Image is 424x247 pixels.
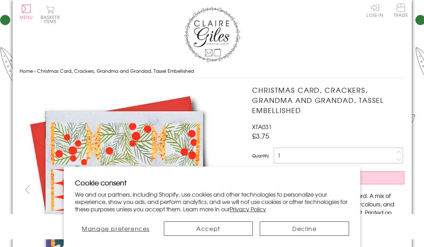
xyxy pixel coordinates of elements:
span: Manage preferences [82,224,150,233]
p: We and our partners, including Shopify, use cookies and other technologies to personalize your ex... [75,191,349,212]
span: XTA031 [252,122,272,131]
label: Quantity [252,153,269,159]
a: Privacy Policy [230,205,266,213]
span: 0 items [44,14,60,24]
span: £3.75 [252,131,269,141]
h1: Christmas Card, Crackers, Grandma and Grandad, Tassel Embellished [252,85,404,115]
a: Trade [394,3,408,19]
button: Basket0 items [41,6,60,23]
span: Trade [394,3,408,17]
span: Christmas Card, Crackers, Grandma and Grandad, Tassel Embellished [37,68,194,74]
img: Claire Giles Greetings Cards [184,7,240,62]
span: Menu [20,14,33,20]
button: Menu [20,5,33,19]
h2: Cookie consent [75,178,349,188]
button: Accept [164,221,253,236]
button: Manage preferences [75,221,157,236]
nav: breadcrumbs [20,64,405,78]
button: Decline [260,221,349,236]
a: Home [20,68,33,74]
button: prev [20,182,35,197]
span: › [34,68,36,74]
a: Log In [367,3,383,17]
